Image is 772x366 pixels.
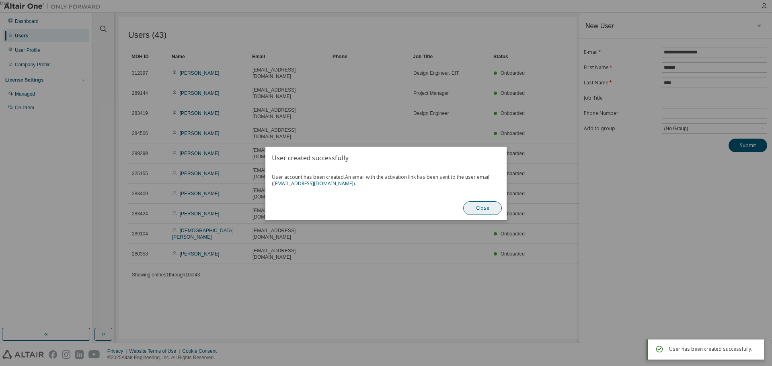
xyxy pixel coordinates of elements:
button: Close [463,201,502,215]
div: User has been created successfully. [669,344,758,354]
a: [EMAIL_ADDRESS][DOMAIN_NAME] [273,180,353,187]
span: An email with the activation link has been sent to the user email ( ). [272,174,489,187]
span: User account has been created. [272,174,500,187]
h2: User created successfully [265,147,507,169]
